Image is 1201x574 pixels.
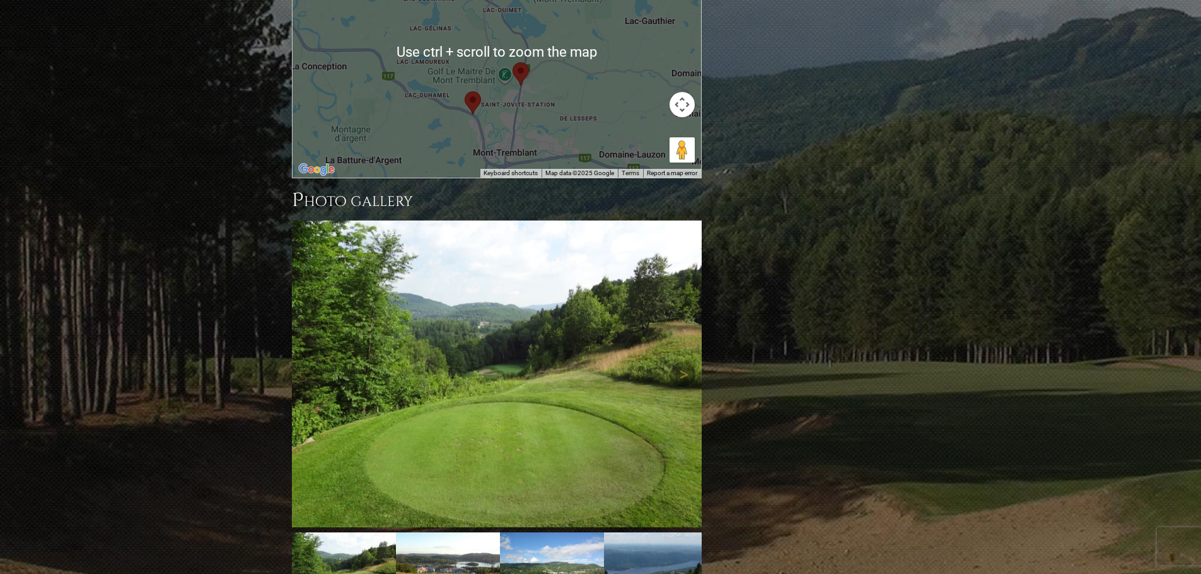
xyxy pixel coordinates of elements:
a: Terms [622,169,639,176]
a: Next [670,362,695,387]
button: Map camera controls [670,92,695,117]
button: Drag Pegman onto the map to open Street View [670,137,695,163]
span: Map data ©2025 Google [545,169,614,176]
img: Google [296,161,337,178]
a: Report a map error [647,169,697,176]
a: Open this area in Google Maps (opens a new window) [296,161,337,178]
button: Keyboard shortcuts [484,169,538,178]
h3: Photo Gallery [292,188,702,213]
